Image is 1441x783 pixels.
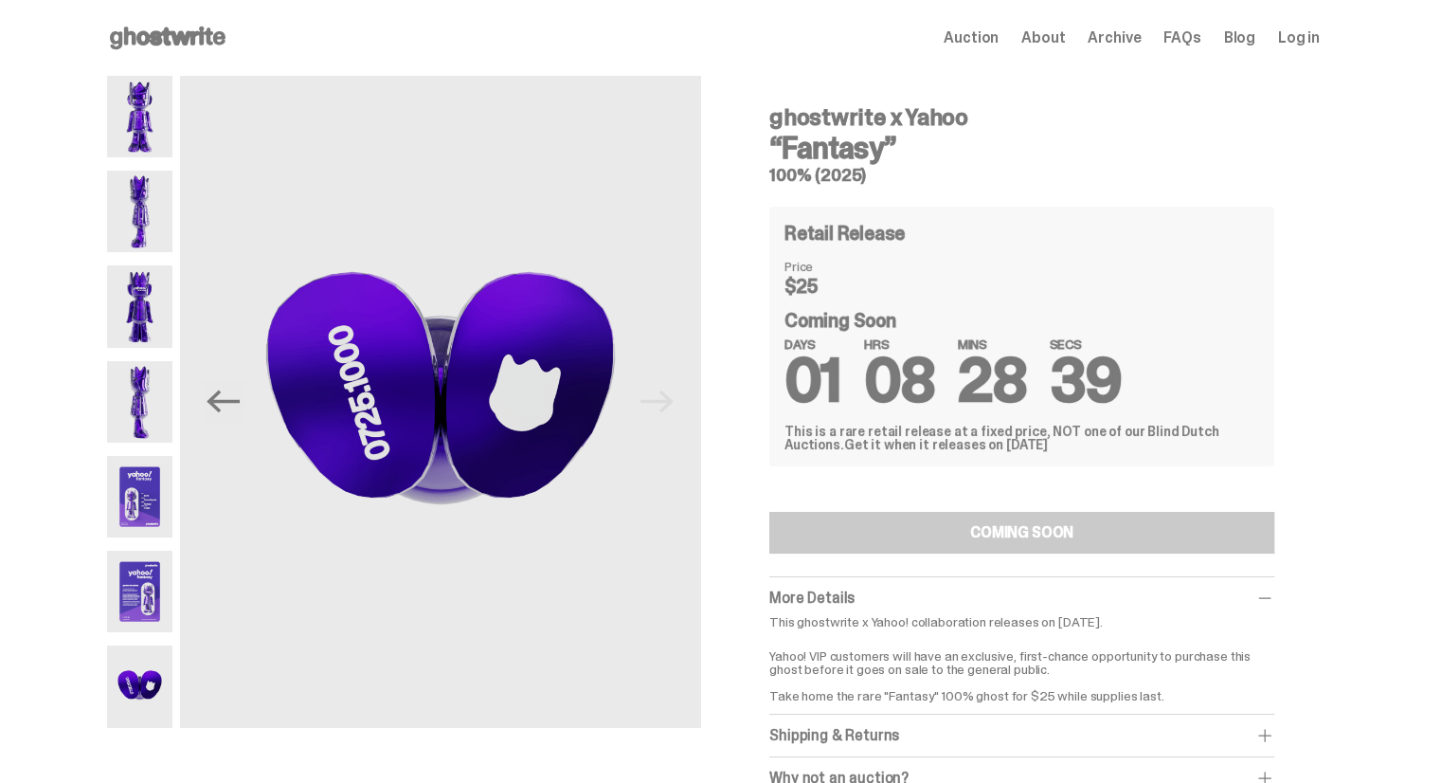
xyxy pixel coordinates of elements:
[958,337,1027,351] span: MINS
[769,106,1274,129] h4: ghostwrite x Yahoo
[784,260,879,273] dt: Price
[1088,30,1141,46] a: Archive
[769,512,1274,554] button: COMING SOON
[784,277,879,296] dd: $25
[784,224,905,243] h4: Retail Release
[769,167,1274,184] h5: 100% (2025)
[769,726,1274,745] div: Shipping & Returns
[1224,30,1255,46] a: Blog
[769,615,1274,628] p: This ghostwrite x Yahoo! collaboration releases on [DATE].
[107,171,172,252] img: Yahoo-HG---2.png
[203,381,244,423] button: Previous
[107,76,172,157] img: Yahoo-HG---1.png
[784,337,841,351] span: DAYS
[958,341,1027,420] span: 28
[1049,337,1121,351] span: SECS
[864,341,935,420] span: 08
[107,456,172,537] img: Yahoo-HG---5.png
[107,646,172,727] img: Yahoo-HG---7.png
[944,30,999,46] a: Auction
[107,551,172,632] img: Yahoo-HG---6.png
[1049,341,1121,420] span: 39
[769,133,1274,163] h3: “Fantasy”
[1021,30,1065,46] a: About
[844,436,1048,453] span: Get it when it releases on [DATE]
[970,525,1073,540] div: COMING SOON
[784,341,841,420] span: 01
[769,636,1274,702] p: Yahoo! VIP customers will have an exclusive, first-chance opportunity to purchase this ghost befo...
[864,337,935,351] span: HRS
[107,265,172,347] img: Yahoo-HG---3.png
[784,311,1259,402] div: Coming Soon
[784,425,1259,451] div: This is a rare retail release at a fixed price, NOT one of our Blind Dutch Auctions.
[1163,30,1200,46] a: FAQs
[769,588,855,608] span: More Details
[1278,30,1320,46] a: Log in
[180,76,701,728] img: Yahoo-HG---7.png
[107,361,172,443] img: Yahoo-HG---4.png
